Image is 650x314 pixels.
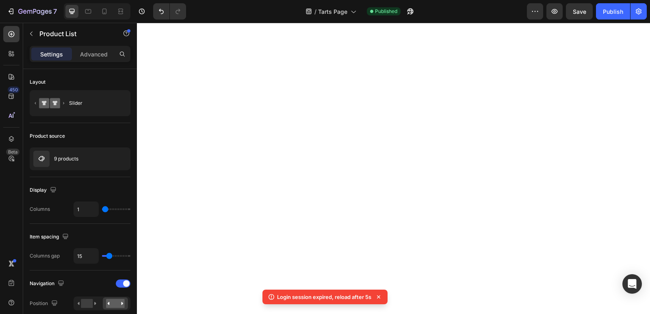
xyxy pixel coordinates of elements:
[8,87,19,93] div: 450
[3,3,61,19] button: 7
[153,3,186,19] div: Undo/Redo
[566,3,593,19] button: Save
[33,151,50,167] img: product feature img
[30,232,70,243] div: Item spacing
[30,78,45,86] div: Layout
[573,8,586,15] span: Save
[74,202,98,217] input: Auto
[30,185,58,196] div: Display
[30,298,59,309] div: Position
[53,6,57,16] p: 7
[40,50,63,58] p: Settings
[30,132,65,140] div: Product source
[30,252,60,260] div: Columns gap
[318,7,347,16] span: Tarts Page
[622,274,642,294] div: Open Intercom Messenger
[80,50,108,58] p: Advanced
[54,156,78,162] p: 9 products
[30,206,50,213] div: Columns
[375,8,397,15] span: Published
[596,3,630,19] button: Publish
[6,149,19,155] div: Beta
[137,23,650,314] iframe: Design area
[69,94,119,113] div: Slider
[314,7,316,16] span: /
[30,278,66,289] div: Navigation
[277,293,371,301] p: Login session expired, reload after 5s
[603,7,623,16] div: Publish
[39,29,108,39] p: Product List
[74,249,98,263] input: Auto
